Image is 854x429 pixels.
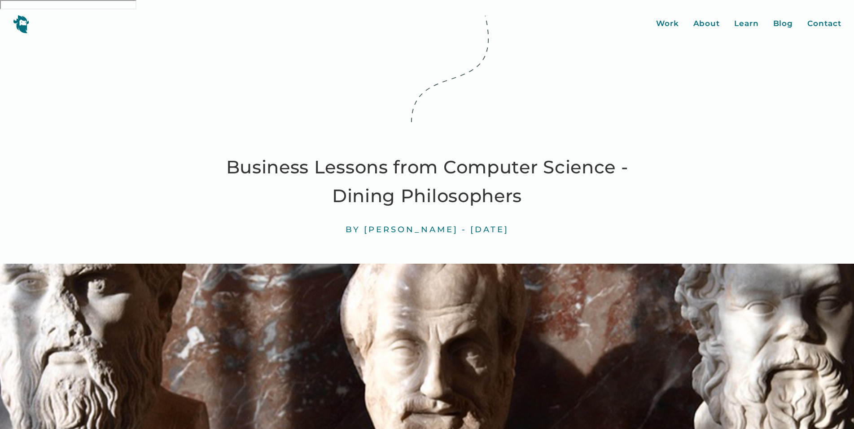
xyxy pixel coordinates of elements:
h1: Business Lessons from Computer Science - Dining Philosophers [225,153,629,210]
div: [PERSON_NAME] [364,225,458,235]
div: - [462,225,467,235]
a: Blog [773,18,793,30]
a: Learn [734,18,759,30]
img: yeti logo icon [13,15,29,33]
a: About [693,18,720,30]
a: Work [656,18,679,30]
div: By [346,225,360,235]
div: [DATE] [470,225,509,235]
a: Contact [807,18,841,30]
